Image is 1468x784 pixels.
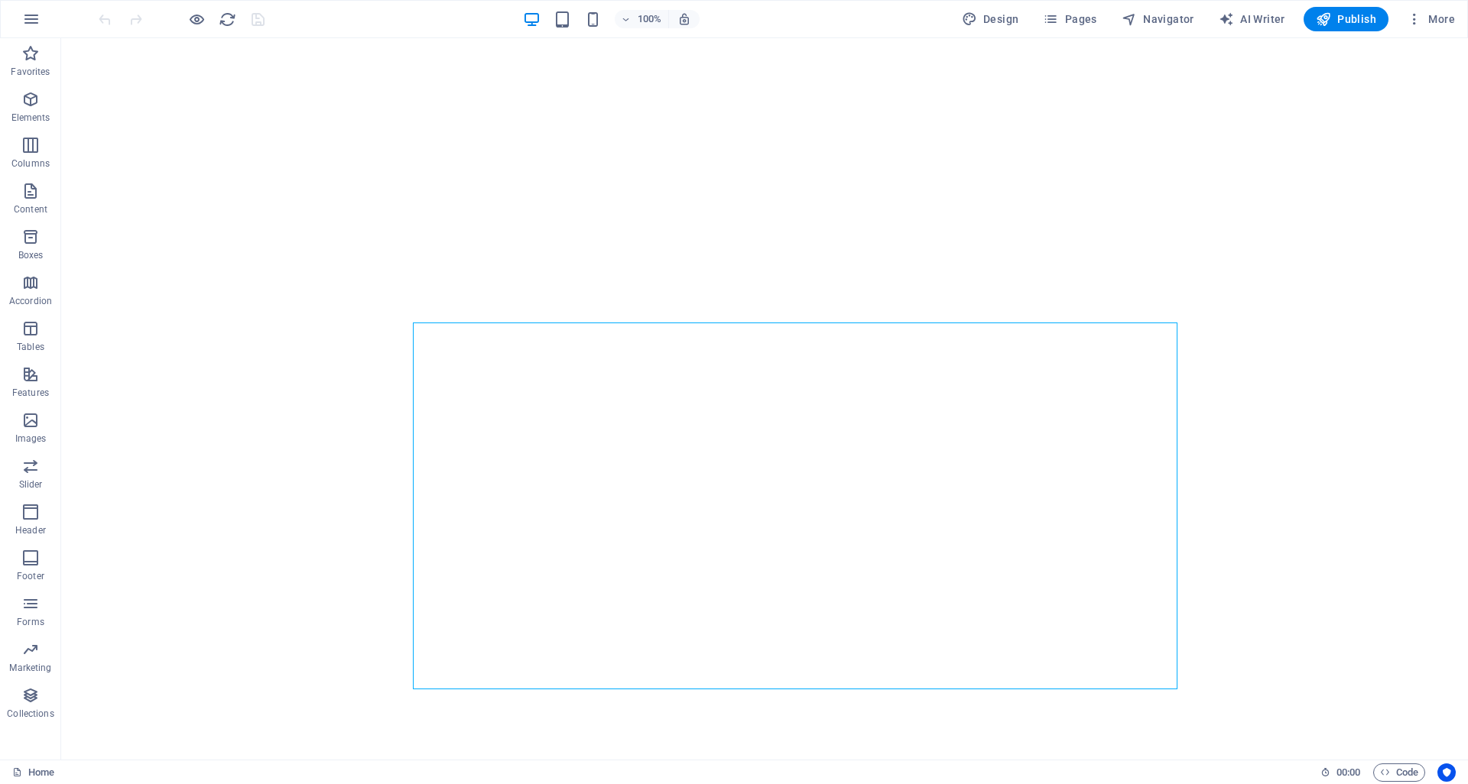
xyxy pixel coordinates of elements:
[956,7,1025,31] div: Design (Ctrl+Alt+Y)
[17,616,44,628] p: Forms
[1437,763,1456,782] button: Usercentrics
[11,112,50,124] p: Elements
[1380,763,1418,782] span: Code
[638,10,662,28] h6: 100%
[1347,766,1349,778] span: :
[1037,7,1103,31] button: Pages
[962,11,1019,27] span: Design
[7,708,54,720] p: Collections
[11,157,50,170] p: Columns
[1320,763,1361,782] h6: Session time
[15,432,47,445] p: Images
[1316,11,1376,27] span: Publish
[12,763,54,782] a: Click to cancel selection. Double-click to open Pages
[19,478,43,491] p: Slider
[219,11,236,28] i: Reload page
[1219,11,1285,27] span: AI Writer
[12,387,49,399] p: Features
[1116,7,1200,31] button: Navigator
[9,662,51,674] p: Marketing
[18,249,44,261] p: Boxes
[1336,763,1360,782] span: 00 00
[14,203,47,215] p: Content
[15,524,46,536] p: Header
[9,295,52,307] p: Accordion
[615,10,669,28] button: 100%
[1407,11,1455,27] span: More
[17,341,44,353] p: Tables
[218,10,236,28] button: reload
[17,570,44,582] p: Footer
[1304,7,1388,31] button: Publish
[677,12,691,26] i: On resize automatically adjust zoom level to fit chosen device.
[1401,7,1461,31] button: More
[187,10,206,28] button: Click here to leave preview mode and continue editing
[1122,11,1194,27] span: Navigator
[1213,7,1291,31] button: AI Writer
[1043,11,1096,27] span: Pages
[11,66,50,78] p: Favorites
[1373,763,1425,782] button: Code
[956,7,1025,31] button: Design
